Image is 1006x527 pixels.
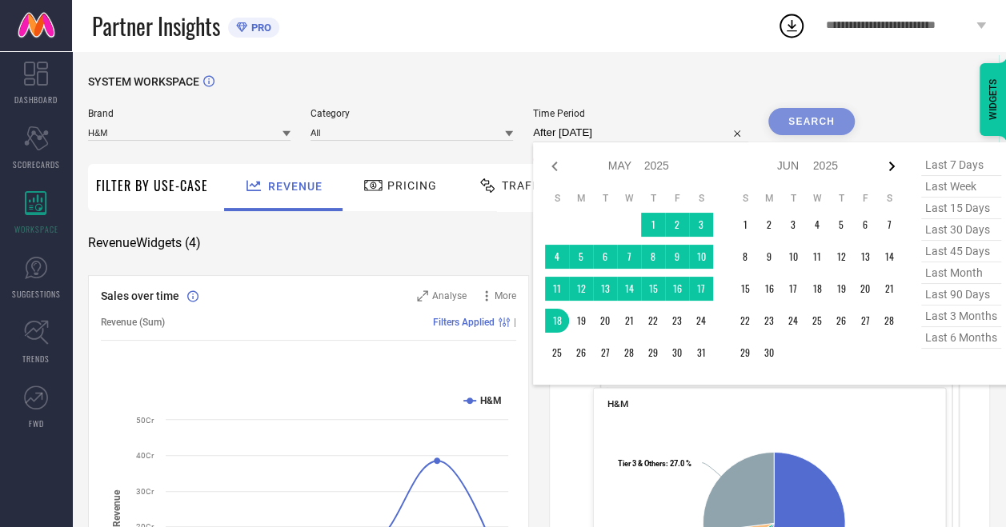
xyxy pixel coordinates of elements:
[101,317,165,328] span: Revenue (Sum)
[432,290,467,301] span: Analyse
[733,192,757,205] th: Sunday
[514,317,516,328] span: |
[641,192,665,205] th: Thursday
[14,223,58,235] span: WORKSPACE
[545,192,569,205] th: Sunday
[502,179,551,192] span: Traffic
[921,198,1001,219] span: last 15 days
[96,176,208,195] span: Filter By Use-Case
[311,108,513,119] span: Category
[136,416,154,425] text: 50Cr
[733,341,757,365] td: Sun Jun 29 2025
[569,277,593,301] td: Mon May 12 2025
[757,245,781,269] td: Mon Jun 09 2025
[88,75,199,88] span: SYSTEM WORKSPACE
[641,245,665,269] td: Thu May 08 2025
[882,157,901,176] div: Next month
[268,180,323,193] span: Revenue
[757,192,781,205] th: Monday
[689,277,713,301] td: Sat May 17 2025
[853,277,877,301] td: Fri Jun 20 2025
[805,277,829,301] td: Wed Jun 18 2025
[14,94,58,106] span: DASHBOARD
[921,176,1001,198] span: last week
[733,277,757,301] td: Sun Jun 15 2025
[665,277,689,301] td: Fri May 16 2025
[617,341,641,365] td: Wed May 28 2025
[569,245,593,269] td: Mon May 05 2025
[617,309,641,333] td: Wed May 21 2025
[921,284,1001,305] span: last 90 days
[665,309,689,333] td: Fri May 23 2025
[781,277,805,301] td: Tue Jun 17 2025
[805,192,829,205] th: Wednesday
[689,245,713,269] td: Sat May 10 2025
[781,309,805,333] td: Tue Jun 24 2025
[22,353,50,365] span: TRENDS
[92,10,220,42] span: Partner Insights
[877,309,901,333] td: Sat Jun 28 2025
[921,305,1001,327] span: last 3 months
[757,213,781,237] td: Mon Jun 02 2025
[545,341,569,365] td: Sun May 25 2025
[417,290,428,301] svg: Zoom
[829,213,853,237] td: Thu Jun 05 2025
[101,289,179,302] span: Sales over time
[533,108,748,119] span: Time Period
[545,309,569,333] td: Sun May 18 2025
[829,309,853,333] td: Thu Jun 26 2025
[853,213,877,237] td: Fri Jun 06 2025
[853,192,877,205] th: Friday
[617,245,641,269] td: Wed May 07 2025
[829,192,853,205] th: Thursday
[617,192,641,205] th: Wednesday
[617,277,641,301] td: Wed May 14 2025
[480,395,502,406] text: H&M
[618,459,691,468] text: : 27.0 %
[88,108,291,119] span: Brand
[921,241,1001,262] span: last 45 days
[921,219,1001,241] span: last 30 days
[545,157,564,176] div: Previous month
[641,213,665,237] td: Thu May 01 2025
[805,213,829,237] td: Wed Jun 04 2025
[757,341,781,365] td: Mon Jun 30 2025
[781,213,805,237] td: Tue Jun 03 2025
[877,277,901,301] td: Sat Jun 21 2025
[733,213,757,237] td: Sun Jun 01 2025
[247,22,271,34] span: PRO
[921,154,1001,176] span: last 7 days
[921,262,1001,284] span: last month
[433,317,495,328] span: Filters Applied
[877,192,901,205] th: Saturday
[781,192,805,205] th: Tuesday
[88,235,201,251] span: Revenue Widgets ( 4 )
[136,487,154,496] text: 30Cr
[877,213,901,237] td: Sat Jun 07 2025
[689,213,713,237] td: Sat May 03 2025
[111,489,122,527] tspan: Revenue
[877,245,901,269] td: Sat Jun 14 2025
[593,309,617,333] td: Tue May 20 2025
[545,245,569,269] td: Sun May 04 2025
[12,288,61,300] span: SUGGESTIONS
[689,341,713,365] td: Sat May 31 2025
[618,459,666,468] tspan: Tier 3 & Others
[593,192,617,205] th: Tuesday
[593,341,617,365] td: Tue May 27 2025
[853,309,877,333] td: Fri Jun 27 2025
[641,341,665,365] td: Thu May 29 2025
[495,290,516,301] span: More
[29,417,44,429] span: FWD
[781,245,805,269] td: Tue Jun 10 2025
[569,341,593,365] td: Mon May 26 2025
[545,277,569,301] td: Sun May 11 2025
[921,327,1001,349] span: last 6 months
[569,192,593,205] th: Monday
[569,309,593,333] td: Mon May 19 2025
[593,277,617,301] td: Tue May 13 2025
[689,192,713,205] th: Saturday
[665,213,689,237] td: Fri May 02 2025
[829,277,853,301] td: Thu Jun 19 2025
[665,341,689,365] td: Fri May 30 2025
